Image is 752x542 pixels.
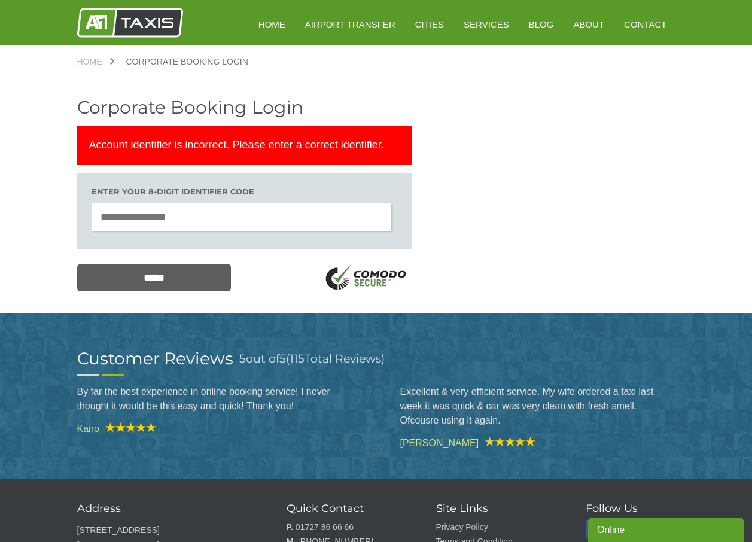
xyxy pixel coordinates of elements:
[455,10,517,39] a: Services
[296,522,354,532] a: 01727 86 66 66
[616,10,675,39] a: Contact
[287,503,406,514] h3: Quick Contact
[436,503,556,514] h3: Site Links
[479,437,535,446] img: A1 Taxis Review
[407,10,452,39] a: Cities
[99,422,156,432] img: A1 Taxis Review
[520,10,562,39] a: Blog
[77,99,412,117] h2: Corporate Booking Login
[588,516,746,542] iframe: chat widget
[321,264,412,293] img: SSL Logo
[400,437,675,448] cite: [PERSON_NAME]
[77,503,257,514] h3: Address
[565,10,613,39] a: About
[77,57,114,66] a: Home
[77,8,183,38] img: A1 Taxis
[77,422,352,434] cite: Kano
[400,376,675,437] blockquote: Excellent & very efficient service. My wife ordered a taxi last week it was quick & car was very ...
[297,10,404,39] a: Airport Transfer
[279,352,286,366] span: 5
[586,503,675,514] h3: Follow Us
[290,352,305,366] span: 115
[287,522,293,532] strong: P.
[114,57,260,66] a: Corporate Booking Login
[250,10,294,39] a: HOME
[436,522,488,532] a: Privacy Policy
[77,350,233,367] h2: Customer Reviews
[239,352,246,366] span: 5
[92,188,398,196] h3: Enter your 8-digit Identifier code
[239,350,385,367] h3: out of ( Total Reviews)
[586,520,605,539] img: A1 Taxis
[77,126,412,165] p: Account identifier is incorrect. Please enter a correct identifier.
[77,376,352,422] blockquote: By far the best experience in online booking service! I never thought it would be this easy and q...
